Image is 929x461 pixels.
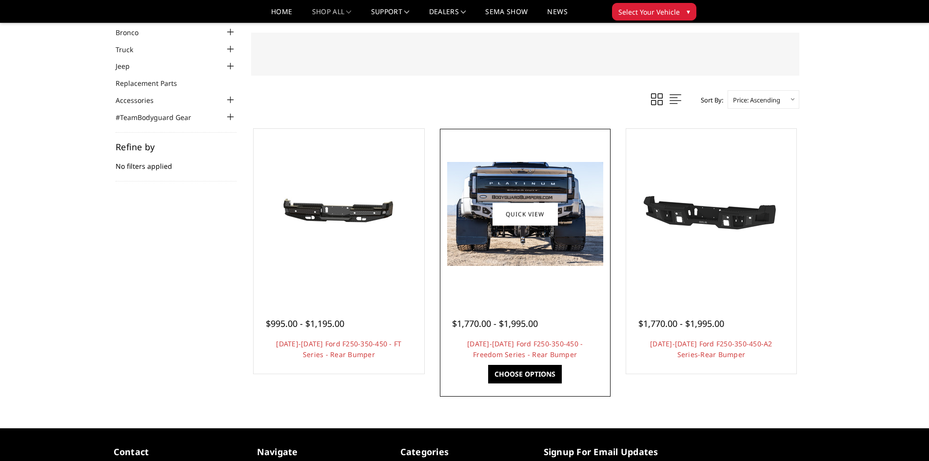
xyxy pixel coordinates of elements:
a: [DATE]-[DATE] Ford F250-350-450-A2 Series-Rear Bumper [650,339,772,359]
a: SEMA Show [485,8,528,22]
span: Select Your Vehicle [618,7,680,17]
a: Home [271,8,292,22]
a: [DATE]-[DATE] Ford F250-350-450 - FT Series - Rear Bumper [276,339,401,359]
a: Bronco [116,27,151,38]
a: Accessories [116,95,166,105]
span: $1,770.00 - $1,995.00 [452,318,538,329]
a: Jeep [116,61,142,71]
h5: Categories [400,445,529,459]
img: 2023-2026 Ford F250-350-450 - FT Series - Rear Bumper [261,177,417,251]
a: [DATE]-[DATE] Ford F250-350-450 - Freedom Series - Rear Bumper [467,339,583,359]
a: Replacement Parts [116,78,189,88]
div: No filters applied [116,142,237,181]
h5: Refine by [116,142,237,151]
button: Select Your Vehicle [612,3,696,20]
a: #TeamBodyguard Gear [116,112,203,122]
a: Support [371,8,410,22]
img: 2023-2025 Ford F250-350-450 - Freedom Series - Rear Bumper [447,162,603,266]
a: Dealers [429,8,466,22]
span: $995.00 - $1,195.00 [266,318,344,329]
a: Truck [116,44,145,55]
span: ▾ [687,6,690,17]
h5: signup for email updates [544,445,672,459]
a: 2023-2025 Ford F250-350-450-A2 Series-Rear Bumper 2023-2025 Ford F250-350-450-A2 Series-Rear Bumper [629,131,794,297]
span: $1,770.00 - $1,995.00 [638,318,724,329]
a: shop all [312,8,352,22]
a: 2023-2025 Ford F250-350-450 - Freedom Series - Rear Bumper 2023-2025 Ford F250-350-450 - Freedom ... [442,131,608,297]
a: News [547,8,567,22]
label: Sort By: [695,93,723,107]
a: Choose Options [488,365,562,383]
img: 2023-2025 Ford F250-350-450-A2 Series-Rear Bumper [633,170,789,258]
a: Quick view [493,202,558,225]
a: 2023-2026 Ford F250-350-450 - FT Series - Rear Bumper [256,131,422,297]
h5: contact [114,445,242,459]
h5: Navigate [257,445,386,459]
